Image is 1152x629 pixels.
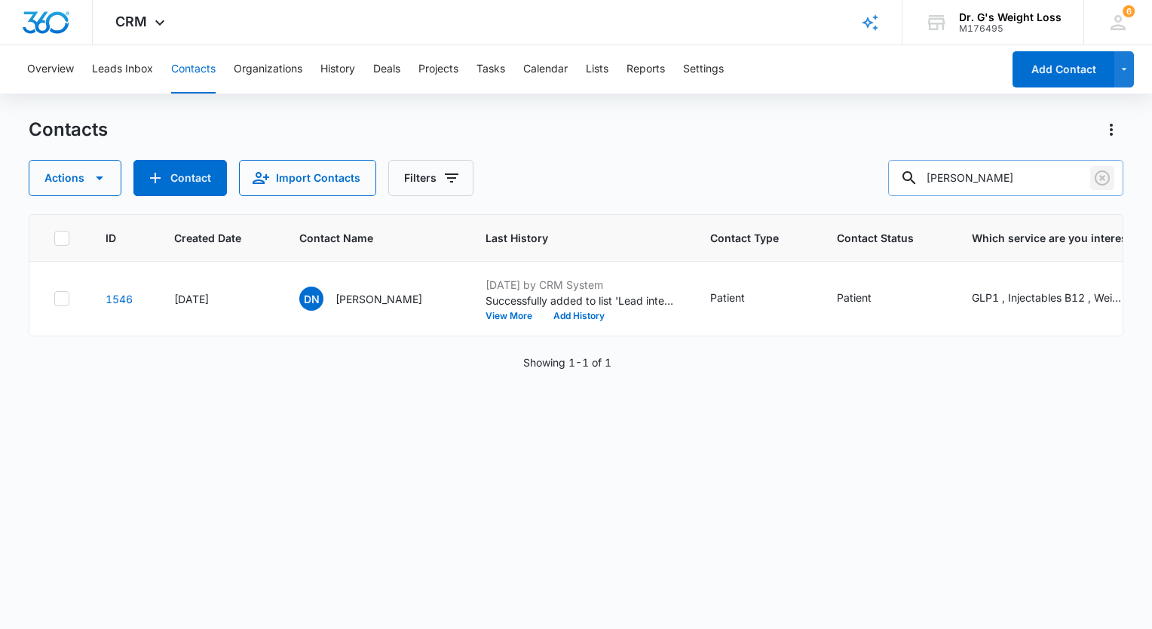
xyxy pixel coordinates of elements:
[523,45,568,94] button: Calendar
[837,230,914,246] span: Contact Status
[320,45,355,94] button: History
[1123,5,1135,17] span: 6
[972,290,1123,305] div: GLP1 , Injectables B12 , WeightLoss
[29,160,121,196] button: Actions
[1123,5,1135,17] div: notifications count
[27,45,74,94] button: Overview
[627,45,665,94] button: Reports
[1099,118,1123,142] button: Actions
[486,230,652,246] span: Last History
[683,45,724,94] button: Settings
[959,11,1062,23] div: account name
[106,230,116,246] span: ID
[171,45,216,94] button: Contacts
[299,287,323,311] span: DN
[299,230,427,246] span: Contact Name
[388,160,473,196] button: Filters
[837,290,899,308] div: Contact Status - Patient - Select to Edit Field
[486,311,543,321] button: View More
[29,118,108,141] h1: Contacts
[710,290,745,305] div: Patient
[959,23,1062,34] div: account id
[174,291,263,307] div: [DATE]
[239,160,376,196] button: Import Contacts
[476,45,505,94] button: Tasks
[1013,51,1114,87] button: Add Contact
[418,45,458,94] button: Projects
[106,293,133,305] a: Navigate to contact details page for Damaris NAUPARI
[888,160,1123,196] input: Search Contacts
[486,277,674,293] p: [DATE] by CRM System
[373,45,400,94] button: Deals
[92,45,153,94] button: Leads Inbox
[234,45,302,94] button: Organizations
[335,291,422,307] p: [PERSON_NAME]
[972,290,1150,308] div: Which service are you interested in? - GLP1 , Injectables B12 , WeightLoss - Select to Edit Field
[837,290,872,305] div: Patient
[586,45,608,94] button: Lists
[133,160,227,196] button: Add Contact
[543,311,615,321] button: Add History
[1090,166,1114,190] button: Clear
[115,14,147,29] span: CRM
[523,354,611,370] p: Showing 1-1 of 1
[486,293,674,308] p: Successfully added to list 'Lead interested in GLP1'.
[710,230,779,246] span: Contact Type
[174,230,241,246] span: Created Date
[710,290,772,308] div: Contact Type - Patient - Select to Edit Field
[299,287,449,311] div: Contact Name - Damaris NAUPARI - Select to Edit Field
